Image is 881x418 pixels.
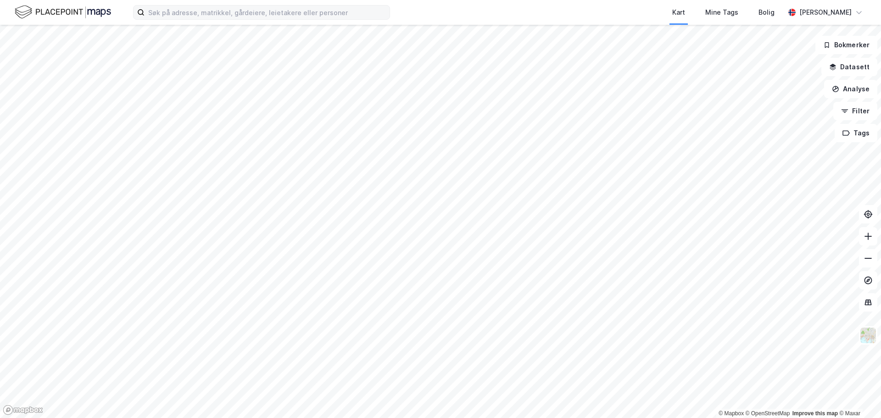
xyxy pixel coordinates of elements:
input: Søk på adresse, matrikkel, gårdeiere, leietakere eller personer [145,6,390,19]
a: Improve this map [792,410,838,417]
button: Datasett [821,58,877,76]
button: Bokmerker [815,36,877,54]
button: Filter [833,102,877,120]
div: Bolig [758,7,775,18]
a: Mapbox homepage [3,405,43,415]
iframe: Chat Widget [835,374,881,418]
div: Kontrollprogram for chat [835,374,881,418]
img: Z [859,327,877,344]
button: Analyse [824,80,877,98]
div: [PERSON_NAME] [799,7,852,18]
img: logo.f888ab2527a4732fd821a326f86c7f29.svg [15,4,111,20]
div: Mine Tags [705,7,738,18]
button: Tags [835,124,877,142]
div: Kart [672,7,685,18]
a: OpenStreetMap [746,410,790,417]
a: Mapbox [719,410,744,417]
